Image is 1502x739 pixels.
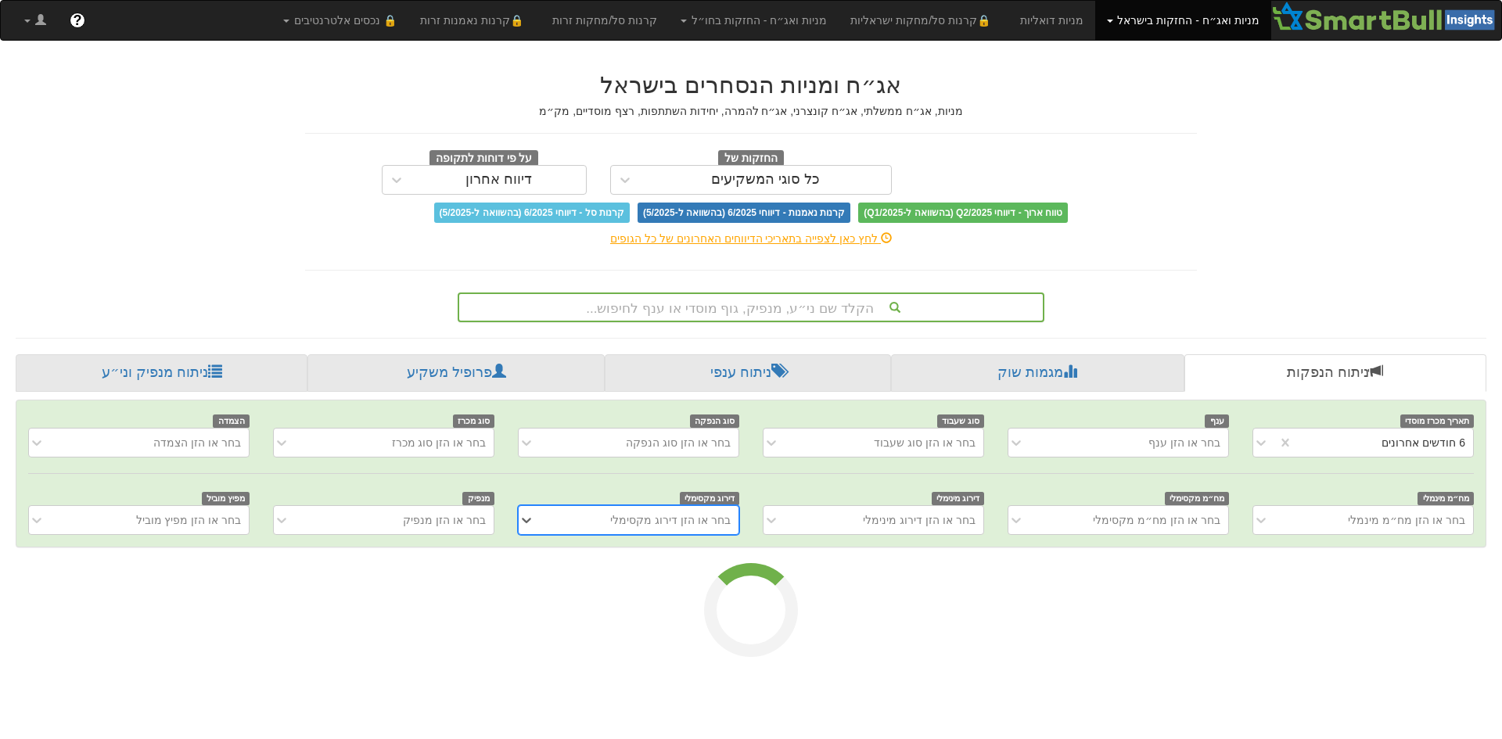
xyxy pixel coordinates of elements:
h5: מניות, אג״ח ממשלתי, אג״ח קונצרני, אג״ח להמרה, יחידות השתתפות, רצף מוסדיים, מק״מ [305,106,1197,117]
div: בחר או הזן מח״מ מקסימלי [1093,512,1220,528]
div: בחר או הזן מנפיק [403,512,486,528]
a: 🔒קרנות סל/מחקות ישראליות [839,1,1008,40]
span: הצמדה [213,414,250,428]
div: בחר או הזן מפיץ מוביל [136,512,242,528]
a: ניתוח מנפיק וני״ע [16,354,307,392]
span: ענף [1205,414,1229,428]
a: ? [58,1,97,40]
div: בחר או הזן סוג מכרז [392,435,487,450]
span: ? [73,13,81,28]
img: Smartbull [1271,1,1501,32]
div: בחר או הזן דירוג מינימלי [863,512,976,528]
div: הקלד שם ני״ע, מנפיק, גוף מוסדי או ענף לחיפוש... [459,294,1043,321]
a: 🔒קרנות נאמנות זרות [408,1,541,40]
span: קרנות סל - דיווחי 6/2025 (בהשוואה ל-5/2025) [434,203,630,223]
span: תאריך מכרז מוסדי [1400,414,1474,428]
span: החזקות של [718,150,784,167]
a: ניתוח הנפקות [1184,354,1486,392]
a: מניות דואליות [1008,1,1095,40]
span: מנפיק [462,492,494,505]
span: סוג הנפקה [690,414,740,428]
span: טווח ארוך - דיווחי Q2/2025 (בהשוואה ל-Q1/2025) [858,203,1068,223]
span: מח״מ מקסימלי [1165,492,1230,505]
span: סוג שעבוד [937,414,985,428]
span: דירוג מקסימלי [680,492,740,505]
span: סוג מכרז [453,414,495,428]
div: 6 חודשים אחרונים [1382,435,1465,450]
div: כל סוגי המשקיעים [711,172,820,188]
span: דירוג מינימלי [932,492,985,505]
div: בחר או הזן דירוג מקסימלי [610,512,731,528]
div: בחר או הזן סוג שעבוד [874,435,976,450]
a: מניות ואג״ח - החזקות בישראל [1095,1,1271,40]
div: בחר או הזן ענף [1148,435,1220,450]
a: ניתוח ענפי [605,354,891,392]
a: מניות ואג״ח - החזקות בחו״ל [669,1,839,40]
a: קרנות סל/מחקות זרות [541,1,669,40]
div: בחר או הזן הצמדה [153,435,241,450]
div: לחץ כאן לצפייה בתאריכי הדיווחים האחרונים של כל הגופים [293,231,1209,246]
div: בחר או הזן מח״מ מינמלי [1348,512,1465,528]
h2: אג״ח ומניות הנסחרים בישראל [305,72,1197,98]
span: על פי דוחות לתקופה [429,150,538,167]
span: מח״מ מינמלי [1418,492,1474,505]
a: פרופיל משקיע [307,354,604,392]
span: קרנות נאמנות - דיווחי 6/2025 (בהשוואה ל-5/2025) [638,203,850,223]
a: מגמות שוק [891,354,1184,392]
div: בחר או הזן סוג הנפקה [626,435,731,450]
span: מפיץ מוביל [202,492,250,505]
div: דיווח אחרון [465,172,532,188]
a: 🔒 נכסים אלטרנטיבים [271,1,408,40]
